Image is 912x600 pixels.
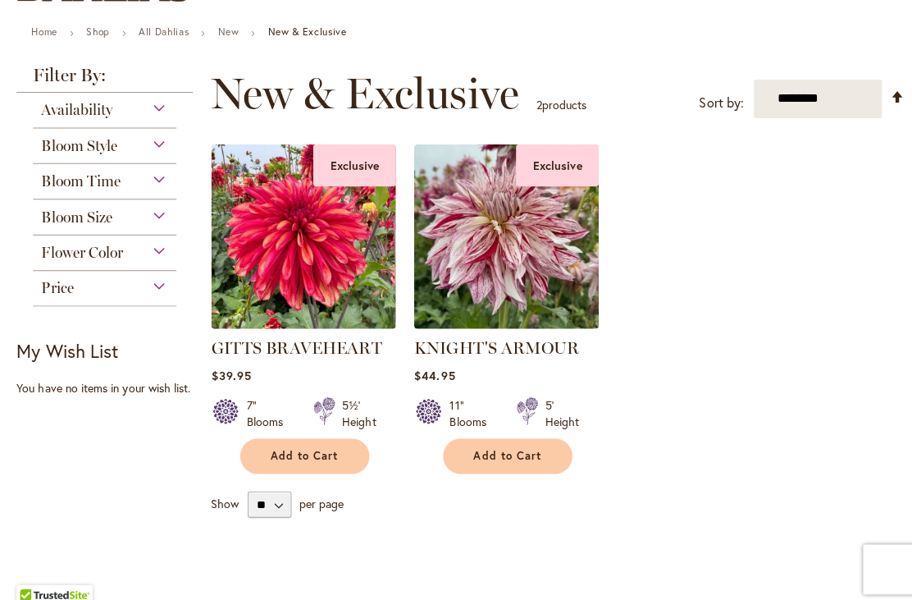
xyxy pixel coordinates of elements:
a: Home [31,25,57,38]
span: Availability [41,100,112,118]
strong: My Wish List [16,336,117,360]
div: 5' Height [540,393,573,426]
a: KNIGHT'S ARMOUR [410,335,573,355]
span: Bloom Style [41,135,116,153]
span: 2 [531,96,536,112]
div: You have no items in your wish list. [16,376,199,392]
strong: New & Exclusive [266,25,344,38]
button: Add to Cart [238,434,366,469]
label: Sort by: [692,87,736,117]
span: Bloom Size [41,206,112,224]
strong: Filter By: [16,66,191,92]
a: KNIGHT'S ARMOUR Exclusive [410,314,593,329]
a: GITTS BRAVEHEART Exclusive [209,314,392,329]
div: 11" Blooms [445,393,491,426]
a: New [216,25,237,38]
iframe: Launch Accessibility Center [12,542,58,588]
div: Exclusive [310,143,392,185]
div: Exclusive [511,143,593,185]
span: per page [296,491,340,506]
button: Add to Cart [439,434,567,469]
span: Price [41,277,73,295]
div: 7" Blooms [244,393,290,426]
span: New & Exclusive [208,68,514,117]
div: 5½' Height [339,393,372,426]
span: Add to Cart [268,445,335,459]
a: Shop [85,25,108,38]
p: products [531,91,581,117]
span: Flower Color [41,241,122,259]
span: Bloom Time [41,171,120,189]
span: $39.95 [209,364,249,380]
span: Add to Cart [469,445,536,459]
a: GITTS BRAVEHEART [209,335,378,355]
span: Show [208,491,236,506]
span: $44.95 [410,364,451,380]
a: All Dahlias [137,25,187,38]
img: GITTS BRAVEHEART [209,143,392,326]
img: KNIGHT'S ARMOUR [410,143,593,326]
